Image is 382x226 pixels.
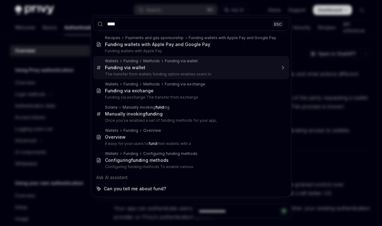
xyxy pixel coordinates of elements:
[105,65,145,70] div: ing via wallet
[165,59,198,64] div: Funding via wallet
[123,128,138,133] div: Funding
[143,82,160,87] div: Methods
[105,59,118,64] div: Wallets
[125,35,184,40] div: Payments and gas sponsorship
[105,72,276,77] p: The transfer from wallets funding option enables users to
[105,151,118,156] div: Wallets
[105,157,169,163] div: Configuring ing methods
[155,105,164,110] b: fund
[165,82,205,87] div: Funding via exchange
[272,21,284,27] div: ESC
[131,157,141,163] b: fund
[105,164,276,169] p: Configuring funding methods To enable various
[105,49,276,54] p: Funding wallets with Apple Pay
[123,82,138,87] div: Funding
[145,111,156,116] b: fund
[105,141,276,146] p: it easy for your users to their wallets with a
[105,42,116,47] b: Fund
[105,82,118,87] div: Wallets
[105,134,126,140] div: Overview
[143,59,160,64] div: Methods
[149,141,157,146] b: fund
[105,105,118,110] div: Solana
[105,65,116,70] b: Fund
[105,88,116,93] b: Fund
[143,128,161,133] div: Overview
[123,105,170,110] div: Manually invoking ing
[143,151,197,156] div: Configuring funding methods
[123,59,138,64] div: Funding
[105,118,276,123] p: Once you've enabled a set of funding methods for your app,
[105,95,276,100] p: Funding via exchange The transfer from exchange
[123,151,138,156] div: Funding
[105,128,118,133] div: Wallets
[93,172,289,183] div: Ask AI assistant
[105,42,210,47] div: ing wallets with Apple Pay and Google Pay
[105,35,120,40] div: Recipes
[105,111,163,117] div: Manually invoking ing
[189,35,276,40] div: Funding wallets with Apple Pay and Google Pay
[105,88,154,94] div: ing via exchange
[104,186,166,192] span: Can you tell me about fund?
